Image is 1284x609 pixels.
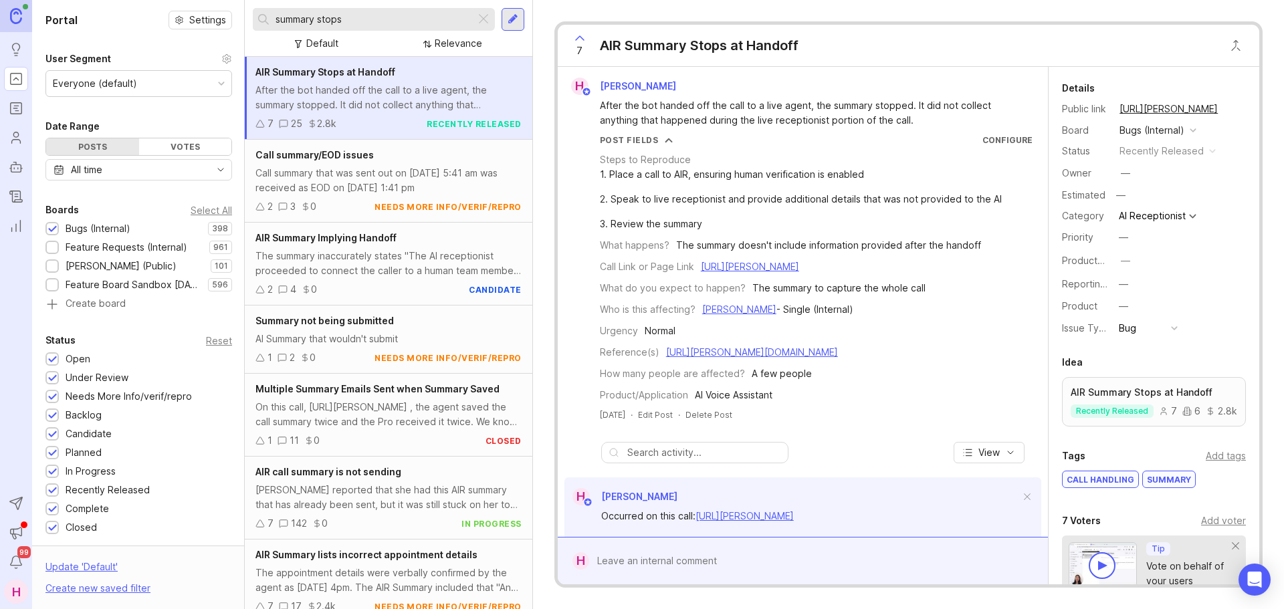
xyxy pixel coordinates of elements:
[576,43,582,58] span: 7
[4,67,28,91] a: Portal
[255,66,395,78] span: AIR Summary Stops at Handoff
[601,534,1020,549] div: Clean Air Lawn Care
[255,549,477,560] span: AIR Summary lists incorrect appointment details
[1159,406,1177,416] div: 7
[1062,80,1095,96] div: Details
[290,282,296,297] div: 4
[45,12,78,28] h1: Portal
[255,232,397,243] span: AIR Summary Implying Handoff
[1119,211,1186,221] div: AI Receptionist
[435,36,482,51] div: Relevance
[600,238,669,253] div: What happens?
[627,445,781,460] input: Search activity...
[374,201,522,213] div: needs more info/verif/repro
[638,409,673,420] div: Edit Post
[1062,278,1134,289] label: Reporting Team
[267,199,273,214] div: 2
[600,388,688,402] div: Product/Application
[245,457,532,539] a: AIR call summary is not sending[PERSON_NAME] reported that she had this AIR summary that has alre...
[600,217,1002,231] div: 3. Review the summary
[1206,406,1237,416] div: 2.8k
[1119,277,1128,291] div: —
[563,78,687,95] a: H[PERSON_NAME]
[4,580,28,604] button: H
[255,400,522,429] div: On this call, [URL][PERSON_NAME] , the agent saved the call summary twice and the Pro received it...
[311,282,317,297] div: 0
[267,516,274,531] div: 7
[267,433,272,448] div: 1
[66,389,192,404] div: Needs More Info/verif/repro
[581,87,591,97] img: member badge
[571,78,588,95] div: H
[169,11,232,29] a: Settings
[1062,255,1133,266] label: ProductboardID
[45,581,150,596] div: Create new saved filter
[1062,322,1111,334] label: Issue Type
[1146,559,1233,588] div: Vote on behalf of your users
[1182,406,1200,416] div: 6
[600,410,625,420] time: [DATE]
[314,433,320,448] div: 0
[1112,187,1130,204] div: —
[1062,166,1109,180] div: Owner
[4,96,28,120] a: Roadmaps
[139,138,232,155] div: Votes
[701,261,799,272] a: [URL][PERSON_NAME]
[600,36,798,55] div: AIR Summary Stops at Handoff
[66,240,187,255] div: Feature Requests (Internal)
[291,516,307,531] div: 142
[685,409,732,420] div: Delete Post
[191,207,232,214] div: Select All
[1062,144,1109,158] div: Status
[702,302,853,317] div: - Single (Internal)
[46,138,139,155] div: Posts
[267,350,272,365] div: 1
[212,279,228,290] p: 596
[1152,543,1165,554] p: Tip
[255,83,522,112] div: After the bot handed off the call to a live agent, the summary stopped. It did not collect anythi...
[1119,321,1136,336] div: Bug
[290,199,296,214] div: 3
[317,116,336,131] div: 2.8k
[255,315,394,326] span: Summary not being submitted
[1062,102,1109,116] div: Public link
[374,352,522,364] div: needs more info/verif/repro
[17,546,31,558] span: 99
[255,249,522,278] div: The summary inaccurately states "The AI receptionist proceeded to connect the caller to a human t...
[1143,471,1195,487] div: summary
[600,259,694,274] div: Call Link or Page Link
[702,303,776,315] a: [PERSON_NAME]
[4,126,28,150] a: Users
[45,560,118,581] div: Update ' Default '
[572,488,590,505] div: H
[290,350,295,365] div: 2
[600,366,745,381] div: How many people are affected?
[66,408,102,422] div: Backlog
[600,281,746,295] div: What do you expect to happen?
[600,302,695,317] div: Who is this affecting?
[322,516,328,531] div: 0
[1062,231,1093,243] label: Priority
[310,199,316,214] div: 0
[752,281,926,295] div: The summary to capture the whole call
[600,98,1021,128] div: After the bot handed off the call to a live agent, the summary stopped. It did not collect anythi...
[290,433,299,448] div: 11
[4,214,28,238] a: Reporting
[564,488,677,505] a: H[PERSON_NAME]
[600,152,691,167] div: Steps to Reproduce
[1071,386,1237,399] p: AIR Summary Stops at Handoff
[1062,191,1105,200] div: Estimated
[600,134,673,146] button: Post Fields
[486,435,522,447] div: closed
[267,282,273,297] div: 2
[306,36,338,51] div: Default
[66,501,109,516] div: Complete
[1119,230,1128,245] div: —
[582,497,593,507] img: member badge
[255,166,522,195] div: Call summary that was sent out on [DATE] 5:41 am was received as EOD on [DATE] 1:41 pm
[1222,32,1249,59] button: Close button
[1117,252,1134,269] button: ProductboardID
[469,284,522,295] div: candidate
[276,12,470,27] input: Search...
